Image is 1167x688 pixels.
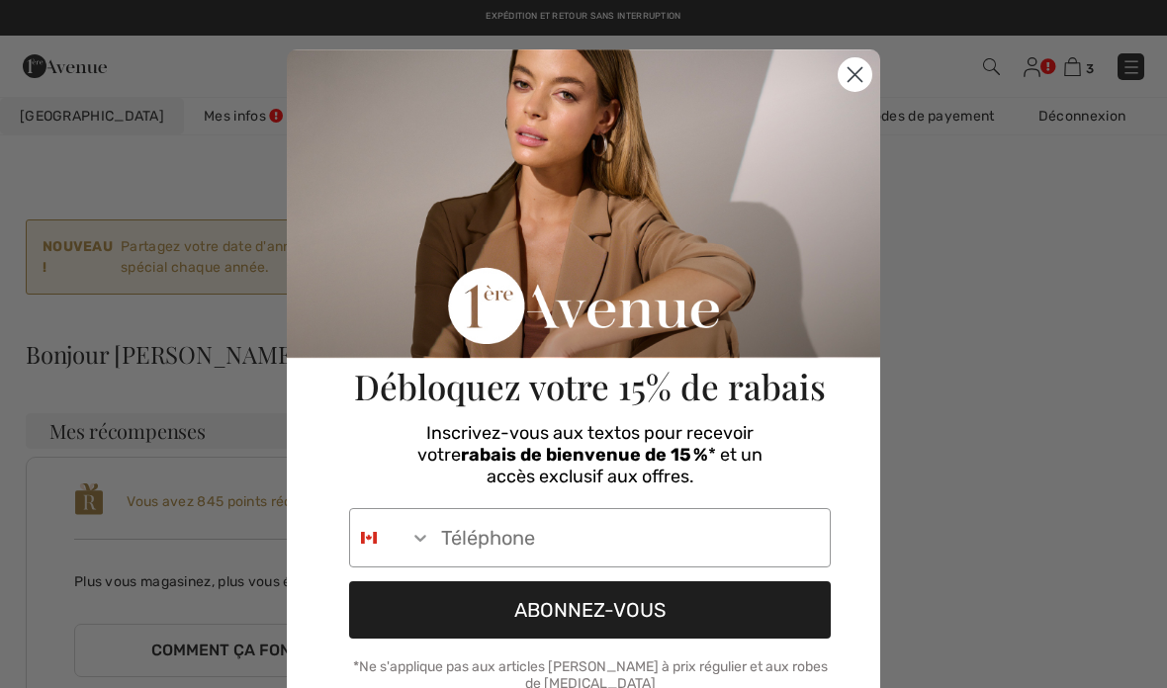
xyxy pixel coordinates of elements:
[350,509,431,566] button: Search Countries
[431,509,830,566] input: Téléphone
[417,422,763,487] span: Inscrivez-vous aux textos pour recevoir votre * et un accès exclusif aux offres.
[354,363,826,409] span: Débloquez votre 15% de rabais
[461,444,708,466] span: rabais de bienvenue de 15 %
[349,581,831,639] button: ABONNEZ-VOUS
[361,530,377,546] img: Canada
[838,57,872,92] button: Close dialog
